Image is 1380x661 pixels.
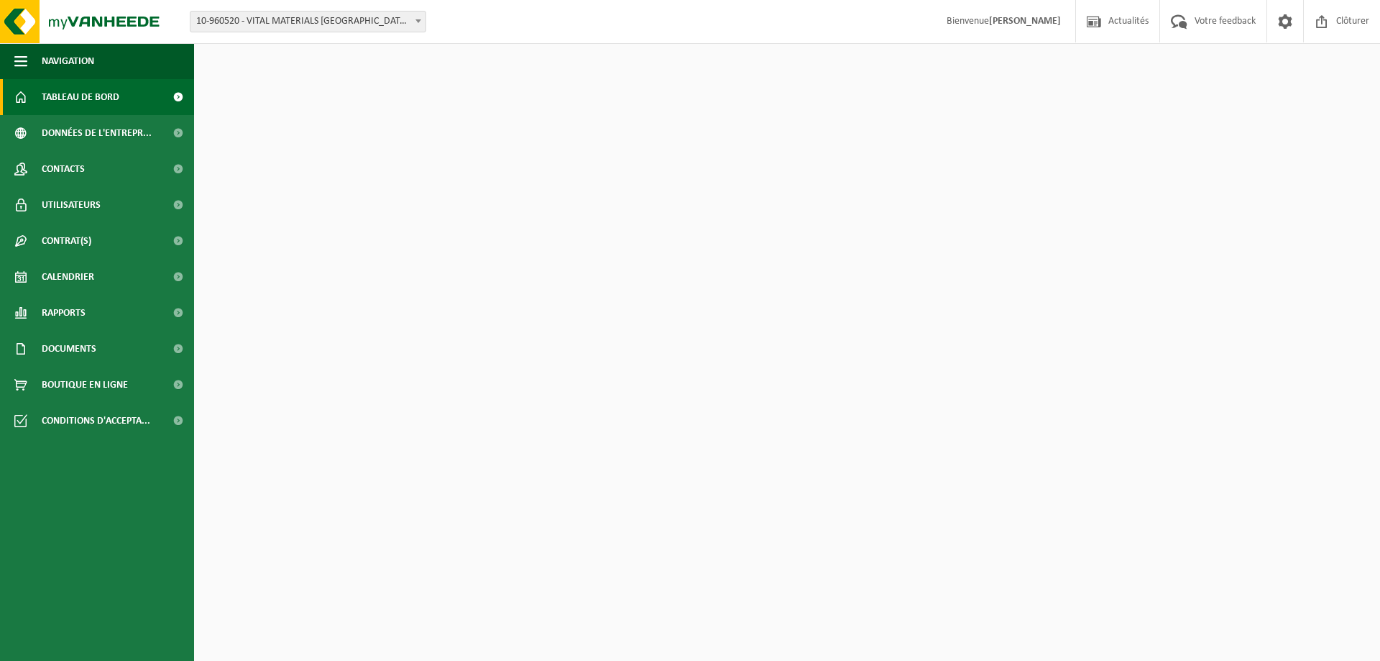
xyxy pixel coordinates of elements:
span: Utilisateurs [42,187,101,223]
iframe: chat widget [7,629,240,661]
span: Conditions d'accepta... [42,403,150,439]
span: 10-960520 - VITAL MATERIALS BELGIUM S.A. - TILLY [190,12,425,32]
span: Tableau de bord [42,79,119,115]
span: Documents [42,331,96,367]
span: Données de l'entrepr... [42,115,152,151]
span: Calendrier [42,259,94,295]
span: Rapports [42,295,86,331]
span: Contrat(s) [42,223,91,259]
span: 10-960520 - VITAL MATERIALS BELGIUM S.A. - TILLY [190,11,426,32]
span: Contacts [42,151,85,187]
span: Navigation [42,43,94,79]
span: Boutique en ligne [42,367,128,403]
strong: [PERSON_NAME] [989,16,1061,27]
